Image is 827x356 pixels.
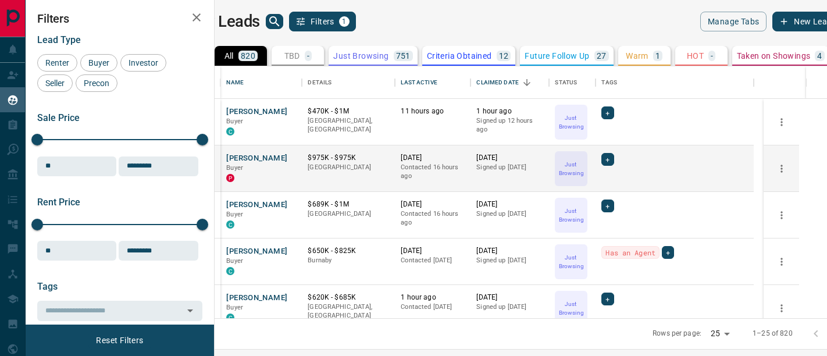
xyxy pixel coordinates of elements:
span: Tags [37,281,58,292]
p: [DATE] [401,200,465,209]
div: Tags [596,66,754,99]
div: Buyer [80,54,117,72]
p: [GEOGRAPHIC_DATA] [308,209,389,219]
p: Taken on Showings [737,52,811,60]
p: [DATE] [401,246,465,256]
p: [GEOGRAPHIC_DATA], [GEOGRAPHIC_DATA] [308,302,389,321]
div: 25 [706,325,734,342]
span: + [605,293,609,305]
span: Buyer [226,164,243,172]
span: Buyer [226,304,243,311]
button: [PERSON_NAME] [226,106,287,118]
span: Investor [124,58,162,67]
div: Last Active [401,66,437,99]
p: - [307,52,309,60]
span: Buyer [226,257,243,265]
p: 820 [241,52,255,60]
p: Contacted 16 hours ago [401,163,465,181]
div: + [601,293,614,305]
div: Renter [37,54,77,72]
button: Reset Filters [88,330,151,350]
button: more [773,300,790,317]
p: HOT [687,52,704,60]
p: Just Browsing [556,160,586,177]
span: Lead Type [37,34,81,45]
p: $975K - $975K [308,153,389,163]
p: 27 [597,52,607,60]
div: Seller [37,74,73,92]
p: [DATE] [476,293,543,302]
p: 751 [396,52,411,60]
p: 11 hours ago [401,106,465,116]
span: Buyer [226,118,243,125]
div: Details [308,66,331,99]
p: 1 hour ago [476,106,543,116]
p: Rows per page: [653,329,701,339]
p: - [711,52,713,60]
p: 4 [817,52,822,60]
h2: Filters [37,12,202,26]
p: TBD [284,52,300,60]
p: [GEOGRAPHIC_DATA] [308,163,389,172]
p: Signed up [DATE] [476,163,543,172]
div: condos.ca [226,127,234,136]
span: + [605,154,609,165]
div: + [662,246,674,259]
div: Last Active [395,66,470,99]
p: Just Browsing [556,300,586,317]
button: [PERSON_NAME] [226,153,287,164]
button: [PERSON_NAME] [226,246,287,257]
p: $689K - $1M [308,200,389,209]
div: + [601,106,614,119]
p: 12 [499,52,509,60]
div: Name [226,66,244,99]
p: Criteria Obtained [427,52,492,60]
button: Filters1 [289,12,356,31]
button: more [773,207,790,224]
button: search button [266,14,283,29]
span: Buyer [226,211,243,218]
div: Precon [76,74,117,92]
span: Seller [41,79,69,88]
p: Burnaby [308,256,389,265]
button: more [773,160,790,177]
p: $650K - $825K [308,246,389,256]
button: Sort [519,74,535,91]
p: Just Browsing [333,52,388,60]
span: Rent Price [37,197,80,208]
p: Signed up [DATE] [476,302,543,312]
div: condos.ca [226,267,234,275]
p: Contacted [DATE] [401,256,465,265]
p: 1–25 of 820 [753,329,792,339]
span: + [666,247,670,258]
p: All [224,52,234,60]
p: Signed up [DATE] [476,256,543,265]
h1: My Leads [193,12,260,31]
button: Manage Tabs [700,12,767,31]
div: Details [302,66,395,99]
p: Signed up 12 hours ago [476,116,543,134]
p: [DATE] [476,153,543,163]
div: condos.ca [226,220,234,229]
p: [DATE] [401,153,465,163]
span: Has an Agent [605,247,655,258]
span: Sale Price [37,112,80,123]
div: property.ca [226,174,234,182]
p: 1 hour ago [401,293,465,302]
p: [GEOGRAPHIC_DATA], [GEOGRAPHIC_DATA] [308,116,389,134]
button: [PERSON_NAME] [226,293,287,304]
p: $620K - $685K [308,293,389,302]
p: Signed up [DATE] [476,209,543,219]
p: Future Follow Up [525,52,589,60]
p: Contacted 16 hours ago [401,209,465,227]
span: 1 [340,17,348,26]
button: [PERSON_NAME] [226,200,287,211]
button: more [773,113,790,131]
span: Precon [80,79,113,88]
span: + [605,200,609,212]
div: Claimed Date [470,66,549,99]
p: Contacted [DATE] [401,302,465,312]
p: Just Browsing [556,113,586,131]
span: Buyer [84,58,113,67]
div: Status [549,66,596,99]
